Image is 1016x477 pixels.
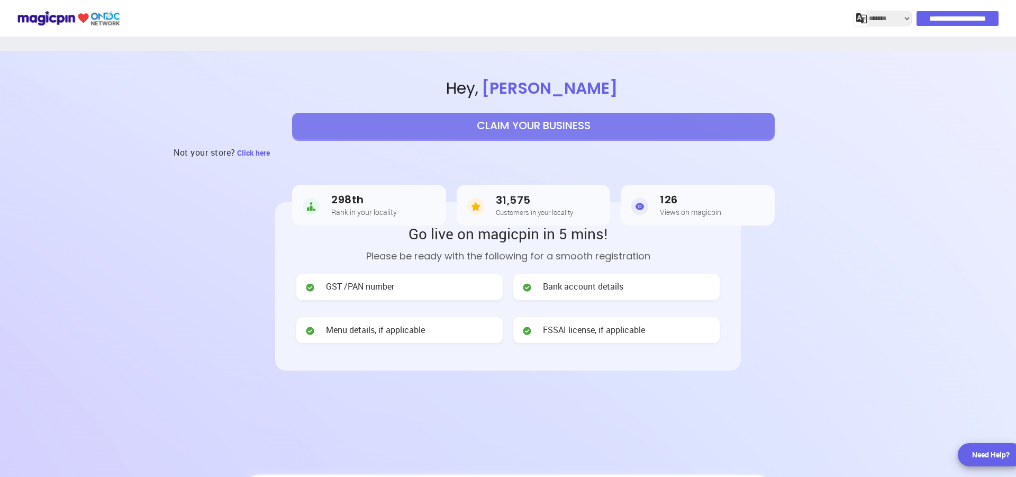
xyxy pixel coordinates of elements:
div: Need Help? [972,449,1010,460]
button: CLAIM YOUR BUSINESS [292,113,775,139]
img: check [305,282,315,293]
span: GST /PAN number [326,281,394,293]
img: check [522,326,532,336]
img: Customers [467,196,484,217]
span: Menu details, if applicable [326,324,425,336]
h3: 126 [660,194,721,206]
span: FSSAI license, if applicable [543,324,645,336]
img: check [522,282,532,293]
h5: Customers in your locality [496,209,573,216]
span: Bank account details [543,281,623,293]
span: [PERSON_NAME] [478,77,621,100]
h3: Not your store? [174,139,235,166]
img: Rank [303,196,320,217]
img: Views [631,196,648,217]
img: j2MGCQAAAABJRU5ErkJggg== [856,13,867,24]
h2: Go live on magicpin in 5 mins! [296,223,720,244]
span: Click here [237,148,270,158]
h3: 31,575 [496,194,573,206]
h5: Views on magicpin [660,208,721,216]
h5: Rank in your locality [331,208,397,216]
img: check [305,326,315,336]
p: Please be ready with the following for a smooth registration [296,249,720,263]
h3: 298th [331,194,397,206]
img: ondc-logo-new-small.8a59708e.svg [17,9,120,28]
span: Hey , [51,77,1016,100]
